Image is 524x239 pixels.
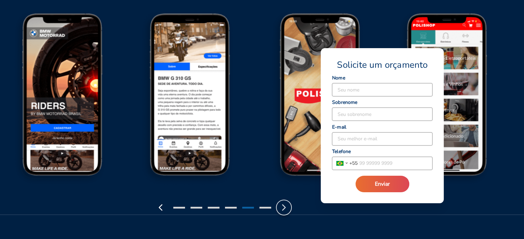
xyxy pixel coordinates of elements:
[332,83,432,96] input: Seu nome
[384,12,513,189] img: Polishop Screen 2
[128,12,256,189] img: BMW Screen 2
[332,108,432,121] input: Seu sobrenome
[349,160,358,167] span: + 55
[332,132,432,145] input: Seu melhor e-mail
[375,180,390,188] span: Enviar
[356,176,409,192] button: Enviar
[337,59,428,71] span: Solicite um orçamento
[256,12,384,189] img: Polishop Screen 1
[358,157,432,170] input: 99 99999 9999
